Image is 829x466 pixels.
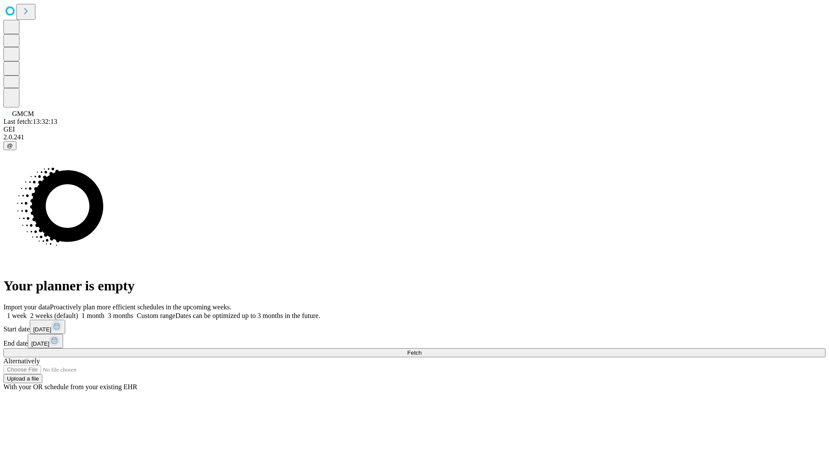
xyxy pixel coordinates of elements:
[33,326,51,333] span: [DATE]
[3,357,40,365] span: Alternatively
[31,340,49,347] span: [DATE]
[3,118,57,125] span: Last fetch: 13:32:13
[3,133,826,141] div: 2.0.241
[3,348,826,357] button: Fetch
[108,312,133,319] span: 3 months
[7,142,13,149] span: @
[3,141,16,150] button: @
[7,312,27,319] span: 1 week
[12,110,34,117] span: GMCM
[3,383,137,390] span: With your OR schedule from your existing EHR
[30,320,65,334] button: [DATE]
[3,334,826,348] div: End date
[3,374,42,383] button: Upload a file
[3,320,826,334] div: Start date
[137,312,175,319] span: Custom range
[3,126,826,133] div: GEI
[3,303,50,311] span: Import your data
[175,312,320,319] span: Dates can be optimized up to 3 months in the future.
[50,303,231,311] span: Proactively plan more efficient schedules in the upcoming weeks.
[3,278,826,294] h1: Your planner is empty
[28,334,63,348] button: [DATE]
[30,312,78,319] span: 2 weeks (default)
[407,349,421,356] span: Fetch
[82,312,104,319] span: 1 month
